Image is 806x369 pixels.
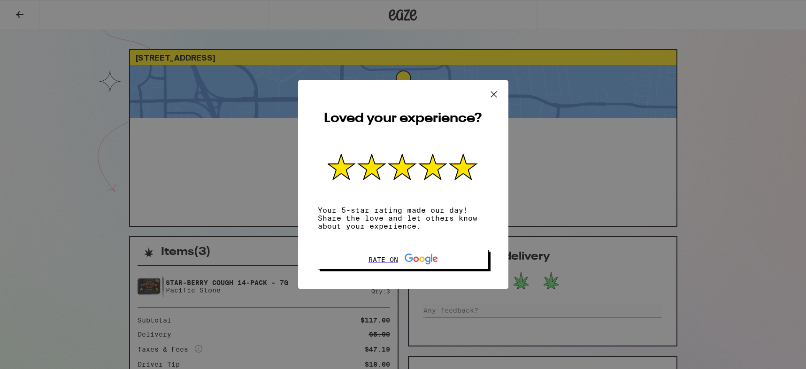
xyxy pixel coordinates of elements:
h2: Loved your experience? [318,109,489,128]
span: Hi. Need any help? [6,7,68,14]
button: Rate on [318,250,489,269]
p: Your 5-star rating made our day! Share the love and let others know about your experience. [318,206,489,230]
div: Rate on [368,254,438,266]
